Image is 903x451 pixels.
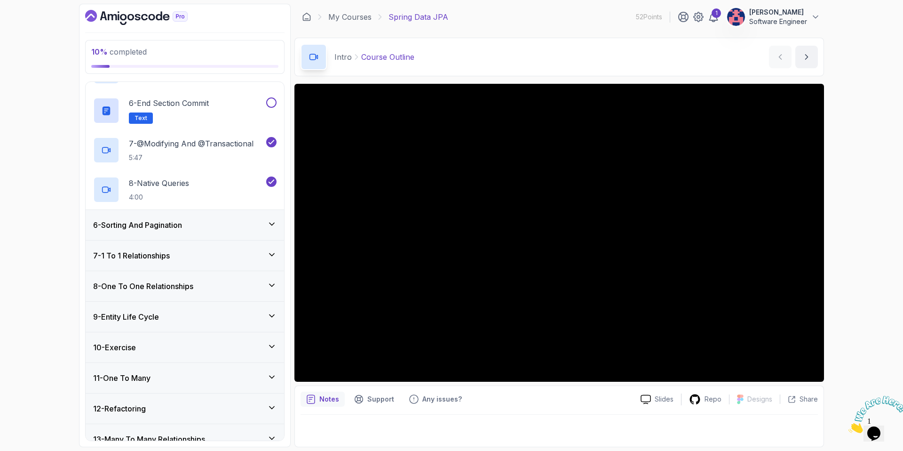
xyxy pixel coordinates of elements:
[91,47,147,56] span: completed
[93,97,277,124] button: 6-End Section CommitText
[93,372,150,384] h3: 11 - One To Many
[319,395,339,404] p: Notes
[4,4,62,41] img: Chat attention grabber
[129,97,209,109] p: 6 - End Section Commit
[86,210,284,240] button: 6-Sorting And Pagination
[800,395,818,404] p: Share
[294,84,824,382] iframe: 1 - Course Outline
[388,11,448,23] p: Spring Data JPA
[361,51,414,63] p: Course Outline
[91,47,108,56] span: 10 %
[712,8,721,18] div: 1
[86,241,284,271] button: 7-1 To 1 Relationships
[328,11,372,23] a: My Courses
[633,395,681,404] a: Slides
[422,395,462,404] p: Any issues?
[655,395,673,404] p: Slides
[93,434,205,445] h3: 13 - Many To Many Relationships
[93,403,146,414] h3: 12 - Refactoring
[334,51,352,63] p: Intro
[708,11,719,23] a: 1
[93,219,182,231] h3: 6 - Sorting And Pagination
[349,392,400,407] button: Support button
[705,395,721,404] p: Repo
[780,395,818,404] button: Share
[86,363,284,393] button: 11-One To Many
[93,342,136,353] h3: 10 - Exercise
[636,12,662,22] p: 52 Points
[93,177,277,203] button: 8-Native Queries4:00
[302,12,311,22] a: Dashboard
[86,394,284,424] button: 12-Refactoring
[747,395,772,404] p: Designs
[129,193,189,202] p: 4:00
[129,138,253,149] p: 7 - @Modifying And @Transactional
[85,10,209,25] a: Dashboard
[129,153,253,162] p: 5:47
[727,8,745,26] img: user profile image
[301,392,345,407] button: notes button
[404,392,467,407] button: Feedback button
[727,8,820,26] button: user profile image[PERSON_NAME]Software Engineer
[4,4,8,12] span: 1
[135,114,147,122] span: Text
[86,302,284,332] button: 9-Entity Life Cycle
[93,137,277,163] button: 7-@Modifying And @Transactional5:47
[86,332,284,362] button: 10-Exercise
[749,8,807,17] p: [PERSON_NAME]
[367,395,394,404] p: Support
[93,250,170,261] h3: 7 - 1 To 1 Relationships
[93,281,193,292] h3: 8 - One To One Relationships
[795,46,818,68] button: next content
[86,271,284,301] button: 8-One To One Relationships
[749,17,807,26] p: Software Engineer
[769,46,792,68] button: previous content
[681,394,729,405] a: Repo
[129,177,189,189] p: 8 - Native Queries
[93,311,159,322] h3: 9 - Entity Life Cycle
[845,392,903,437] iframe: chat widget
